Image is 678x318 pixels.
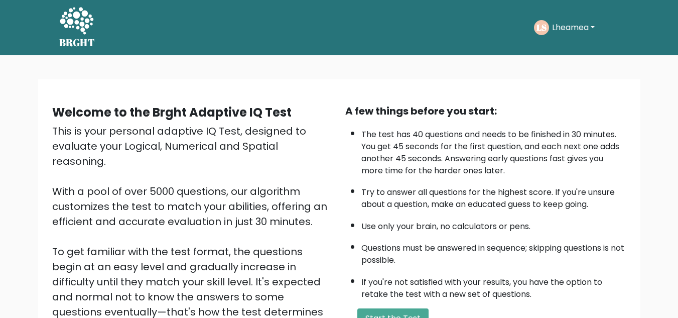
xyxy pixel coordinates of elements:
[549,21,598,34] button: Lheamea
[536,22,547,33] text: LS
[361,271,626,300] li: If you're not satisfied with your results, you have the option to retake the test with a new set ...
[361,124,626,177] li: The test has 40 questions and needs to be finished in 30 minutes. You get 45 seconds for the firs...
[361,216,626,233] li: Use only your brain, no calculators or pens.
[361,181,626,210] li: Try to answer all questions for the highest score. If you're unsure about a question, make an edu...
[52,104,292,121] b: Welcome to the Brght Adaptive IQ Test
[345,103,626,119] div: A few things before you start:
[59,4,95,51] a: BRGHT
[59,37,95,49] h5: BRGHT
[361,237,626,266] li: Questions must be answered in sequence; skipping questions is not possible.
